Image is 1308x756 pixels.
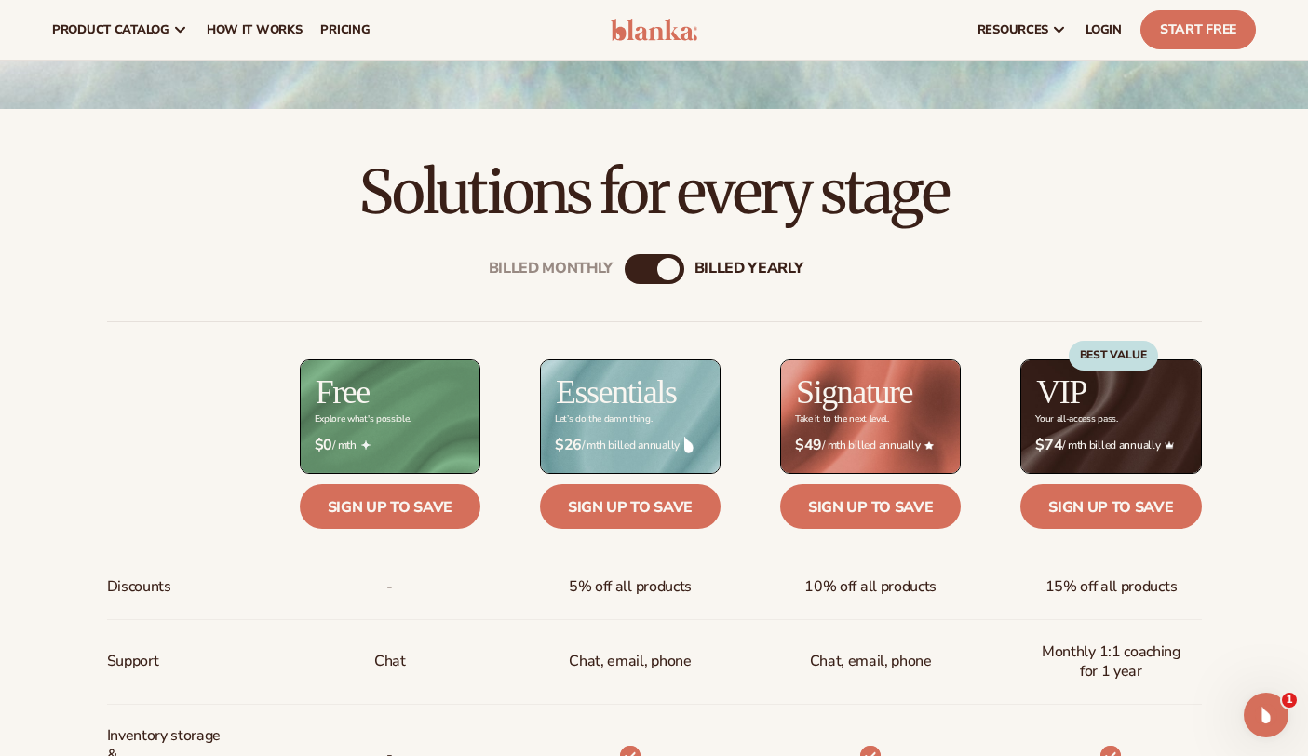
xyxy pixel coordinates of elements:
div: Billed Monthly [489,260,614,277]
img: Star_6.png [924,441,934,450]
strong: $0 [315,437,332,454]
img: free_bg.png [301,360,479,473]
img: Signature_BG_eeb718c8-65ac-49e3-a4e5-327c6aa73146.jpg [781,360,960,473]
h2: VIP [1036,375,1086,409]
img: logo [611,19,698,41]
iframe: Intercom live chat [1244,693,1288,737]
div: billed Yearly [694,260,803,277]
span: 10% off all products [804,570,937,604]
img: Crown_2d87c031-1b5a-4345-8312-a4356ddcde98.png [1165,440,1174,450]
div: Let’s do the damn thing. [555,414,652,425]
span: Support [107,644,159,679]
a: Start Free [1140,10,1256,49]
div: BEST VALUE [1069,341,1158,371]
div: Take it to the next level. [795,414,889,425]
span: How It Works [207,22,303,37]
strong: $74 [1035,437,1062,454]
strong: $26 [555,437,582,454]
span: Discounts [107,570,171,604]
a: Sign up to save [540,484,721,529]
a: Sign up to save [300,484,480,529]
span: - [386,570,393,604]
span: Chat, email, phone [810,644,932,679]
div: Explore what's possible. [315,414,411,425]
img: Essentials_BG_9050f826-5aa9-47d9-a362-757b82c62641.jpg [541,360,720,473]
span: product catalog [52,22,169,37]
p: Chat, email, phone [569,644,691,679]
h2: Free [316,375,370,409]
span: / mth billed annually [555,437,706,454]
h2: Signature [796,375,912,409]
img: VIP_BG_199964bd-3653-43bc-8a67-789d2d7717b9.jpg [1021,360,1200,473]
p: Chat [374,644,406,679]
img: drop.png [684,437,694,453]
span: Monthly 1:1 coaching for 1 year [1035,635,1186,689]
img: Free_Icon_bb6e7c7e-73f8-44bd-8ed0-223ea0fc522e.png [361,440,371,450]
span: / mth billed annually [1035,437,1186,454]
span: pricing [320,22,370,37]
a: Sign up to save [780,484,961,529]
span: 15% off all products [1045,570,1178,604]
h2: Solutions for every stage [52,161,1256,223]
span: / mth [315,437,465,454]
strong: $49 [795,437,822,454]
div: Your all-access pass. [1035,414,1117,425]
span: 5% off all products [569,570,692,604]
a: Sign up to save [1020,484,1201,529]
h2: Essentials [556,375,677,409]
span: LOGIN [1086,22,1122,37]
span: / mth billed annually [795,437,946,454]
span: 1 [1282,693,1297,708]
span: resources [978,22,1048,37]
